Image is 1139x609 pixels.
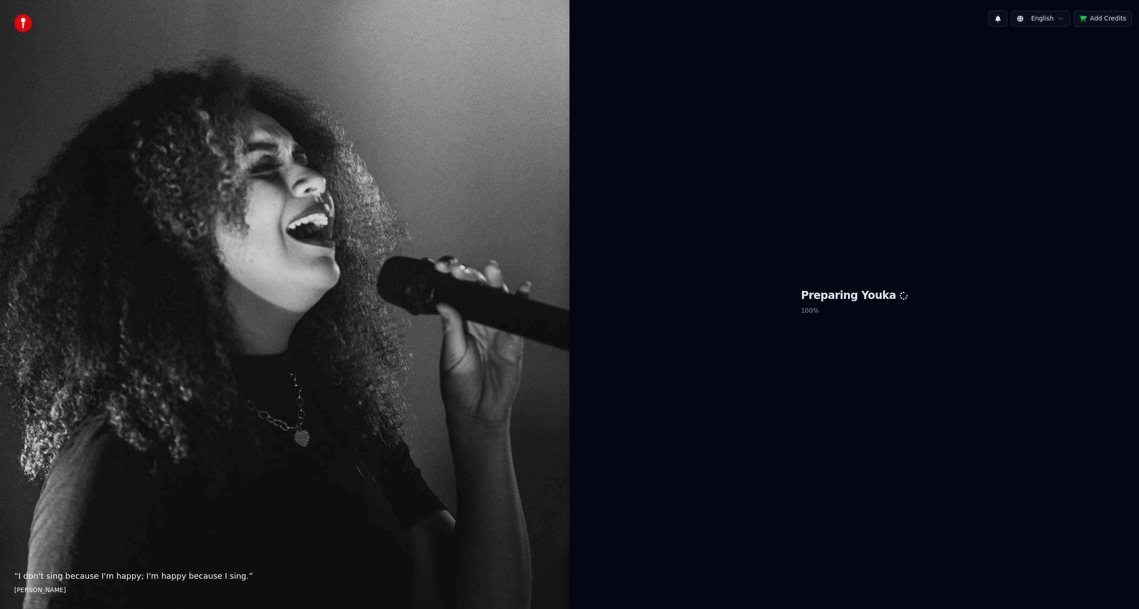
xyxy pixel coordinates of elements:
button: Add Credits [1074,11,1132,27]
h1: Preparing Youka [801,289,908,303]
footer: [PERSON_NAME] [14,586,555,595]
p: 100 % [801,303,908,319]
p: “ I don't sing because I'm happy; I'm happy because I sing. ” [14,570,555,582]
img: youka [14,14,32,32]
